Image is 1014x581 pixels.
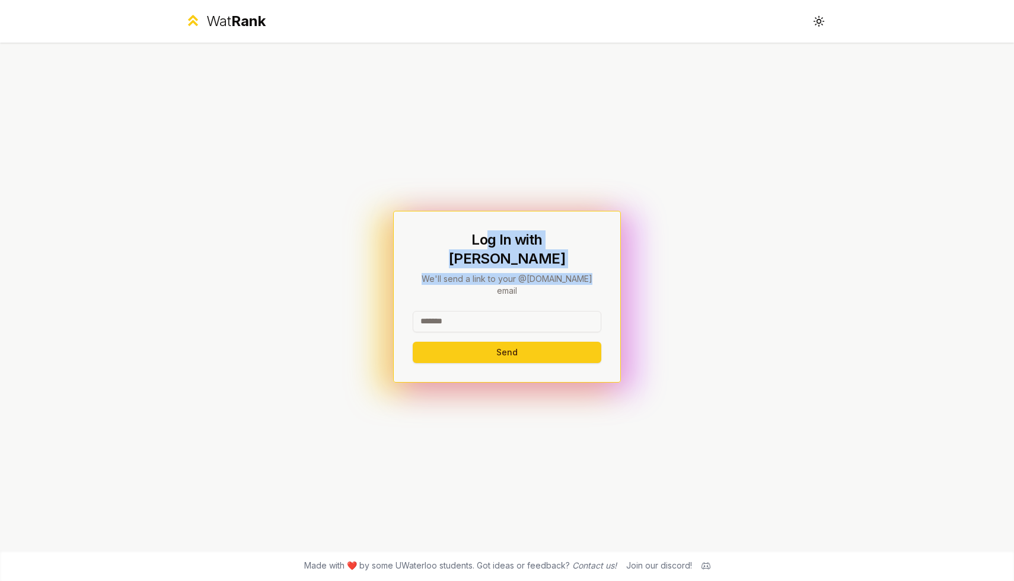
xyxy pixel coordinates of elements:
[626,560,692,572] div: Join our discord!
[572,560,617,570] a: Contact us!
[413,342,601,363] button: Send
[206,12,266,31] div: Wat
[413,273,601,297] p: We'll send a link to your @[DOMAIN_NAME] email
[184,12,266,31] a: WatRank
[304,560,617,572] span: Made with ❤️ by some UWaterloo students. Got ideas or feedback?
[413,230,601,268] h1: Log In with [PERSON_NAME]
[231,12,266,30] span: Rank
